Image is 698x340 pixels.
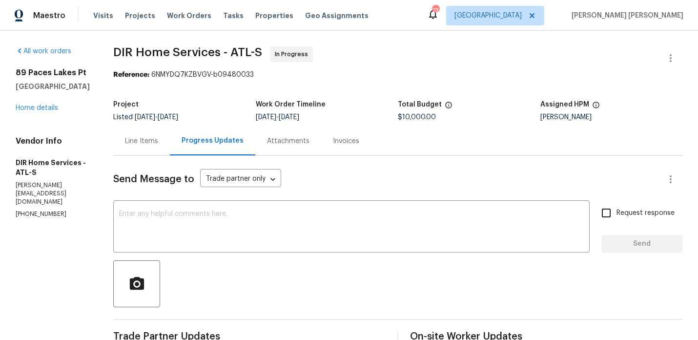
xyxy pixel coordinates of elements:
[113,114,178,121] span: Listed
[592,101,600,114] span: The hpm assigned to this work order.
[16,158,90,177] h5: DIR Home Services - ATL-S
[200,171,281,188] div: Trade partner only
[256,114,276,121] span: [DATE]
[93,11,113,21] span: Visits
[113,70,682,80] div: 6NMYDQ7KZBVGV-b09480033
[158,114,178,121] span: [DATE]
[333,136,359,146] div: Invoices
[125,136,158,146] div: Line Items
[33,11,65,21] span: Maestro
[16,68,90,78] h2: 89 Paces Lakes Pt
[398,101,442,108] h5: Total Budget
[16,210,90,218] p: [PHONE_NUMBER]
[305,11,369,21] span: Geo Assignments
[540,101,589,108] h5: Assigned HPM
[113,101,139,108] h5: Project
[113,174,194,184] span: Send Message to
[16,181,90,206] p: [PERSON_NAME][EMAIL_ADDRESS][DOMAIN_NAME]
[398,114,436,121] span: $10,000.00
[256,114,299,121] span: -
[16,136,90,146] h4: Vendor Info
[267,136,309,146] div: Attachments
[454,11,522,21] span: [GEOGRAPHIC_DATA]
[445,101,452,114] span: The total cost of line items that have been proposed by Opendoor. This sum includes line items th...
[255,11,293,21] span: Properties
[16,48,71,55] a: All work orders
[113,46,262,58] span: DIR Home Services - ATL-S
[616,208,675,218] span: Request response
[135,114,178,121] span: -
[432,6,439,16] div: 73
[279,114,299,121] span: [DATE]
[113,71,149,78] b: Reference:
[167,11,211,21] span: Work Orders
[182,136,244,146] div: Progress Updates
[16,82,90,91] h5: [GEOGRAPHIC_DATA]
[125,11,155,21] span: Projects
[540,114,683,121] div: [PERSON_NAME]
[256,101,326,108] h5: Work Order Timeline
[568,11,683,21] span: [PERSON_NAME] [PERSON_NAME]
[135,114,155,121] span: [DATE]
[275,49,312,59] span: In Progress
[223,12,244,19] span: Tasks
[16,105,58,111] a: Home details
